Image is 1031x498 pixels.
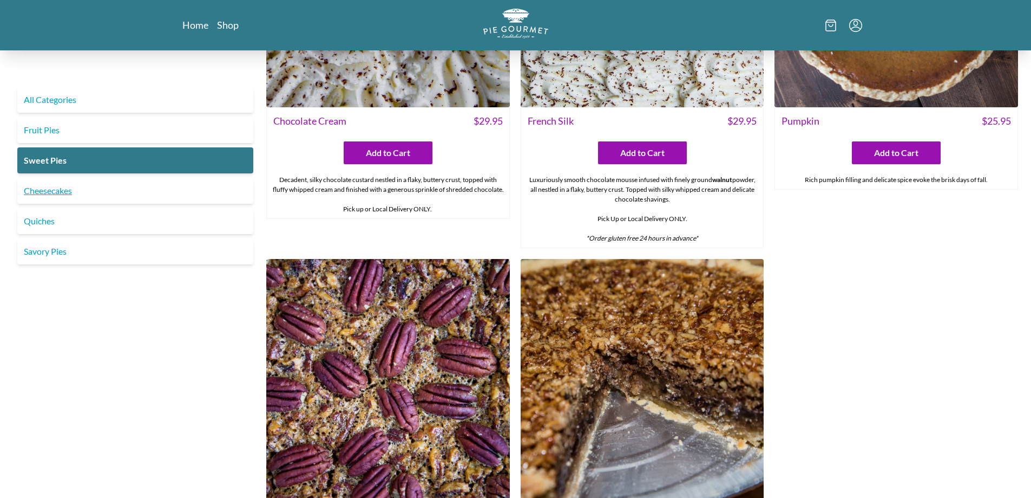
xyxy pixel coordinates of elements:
a: Home [182,18,208,31]
a: Savory Pies [17,238,253,264]
span: French Silk [528,114,574,128]
a: All Categories [17,87,253,113]
span: Chocolate Cream [273,114,346,128]
span: $ 25.95 [982,114,1011,128]
strong: walnut [712,176,732,184]
span: Add to Cart [874,146,918,159]
em: *Order gluten free 24 hours in advance* [586,234,698,242]
button: Add to Cart [344,141,432,164]
a: Sweet Pies [17,147,253,173]
span: Add to Cart [366,146,410,159]
div: Luxuriously smooth chocolate mousse infused with finely ground powder, all nestled in a flaky, bu... [521,171,764,248]
span: Add to Cart [620,146,665,159]
a: Quiches [17,208,253,234]
span: Pumpkin [782,114,819,128]
a: Cheesecakes [17,178,253,204]
a: Shop [217,18,239,31]
button: Add to Cart [852,141,941,164]
div: Decadent, silky chocolate custard nestled in a flaky, buttery crust, topped with fluffy whipped c... [267,171,509,218]
span: $ 29.95 [474,114,503,128]
button: Add to Cart [598,141,687,164]
button: Menu [849,19,862,32]
img: logo [483,9,548,38]
a: Logo [483,9,548,42]
span: $ 29.95 [727,114,757,128]
a: Fruit Pies [17,117,253,143]
div: Rich pumpkin filling and delicate spice evoke the brisk days of fall. [775,171,1017,189]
